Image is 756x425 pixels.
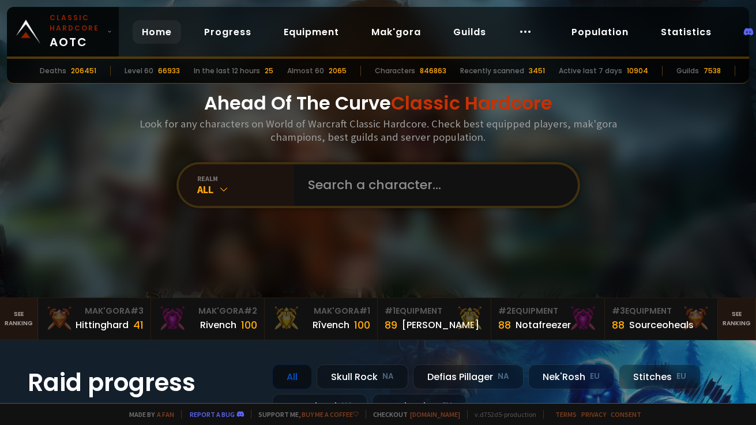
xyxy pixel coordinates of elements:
a: Guilds [444,20,495,44]
a: Terms [555,410,577,419]
div: Characters [375,66,415,76]
div: Defias Pillager [413,364,524,389]
div: 66933 [158,66,180,76]
div: Rivench [200,318,236,332]
a: Report a bug [190,410,235,419]
a: Seeranking [718,298,756,340]
a: Mak'gora [362,20,430,44]
div: Almost 60 [287,66,324,76]
div: Notafreezer [516,318,571,332]
div: 89 [385,317,397,333]
span: # 3 [612,305,625,317]
div: 25 [265,66,273,76]
span: Made by [122,410,174,419]
small: EU [590,371,600,382]
a: a fan [157,410,174,419]
div: Mak'Gora [272,305,371,317]
a: Home [133,20,181,44]
div: Rîvench [313,318,349,332]
input: Search a character... [301,164,564,206]
a: Equipment [274,20,348,44]
div: Equipment [498,305,597,317]
div: Stitches [619,364,701,389]
div: Mak'Gora [158,305,257,317]
small: EU [676,371,686,382]
a: Mak'Gora#2Rivench100 [151,298,265,340]
div: Guilds [676,66,699,76]
div: Doomhowl [272,394,367,419]
span: v. d752d5 - production [467,410,536,419]
a: #1Equipment89[PERSON_NAME] [378,298,491,340]
div: 206451 [71,66,96,76]
small: NA [341,400,353,412]
a: #3Equipment88Sourceoheals [605,298,719,340]
div: [PERSON_NAME] [402,318,479,332]
div: 100 [241,317,257,333]
div: Skull Rock [317,364,408,389]
div: realm [197,174,294,183]
div: In the last 12 hours [194,66,260,76]
a: #2Equipment88Notafreezer [491,298,605,340]
a: Mak'Gora#3Hittinghard41 [38,298,152,340]
h1: Ahead Of The Curve [204,89,552,117]
div: Soulseeker [372,394,467,419]
div: Recently scanned [460,66,524,76]
div: 88 [498,317,511,333]
div: Hittinghard [76,318,129,332]
a: [DOMAIN_NAME] [410,410,460,419]
span: # 3 [130,305,144,317]
div: 88 [612,317,625,333]
div: All [272,364,312,389]
span: Classic Hardcore [391,90,552,116]
div: Equipment [385,305,484,317]
div: Active last 7 days [559,66,622,76]
a: Population [562,20,638,44]
div: 7538 [704,66,721,76]
a: Consent [611,410,641,419]
div: Equipment [612,305,711,317]
div: 3451 [529,66,545,76]
small: NA [498,371,509,382]
a: Statistics [652,20,721,44]
a: Privacy [581,410,606,419]
div: 41 [133,317,144,333]
div: Deaths [40,66,66,76]
div: 2065 [329,66,347,76]
a: Classic HardcoreAOTC [7,7,119,57]
div: Level 60 [125,66,153,76]
h3: Look for any characters on World of Warcraft Classic Hardcore. Check best equipped players, mak'g... [135,117,622,144]
span: # 1 [385,305,396,317]
a: Buy me a coffee [302,410,359,419]
div: 10904 [627,66,648,76]
span: AOTC [50,13,103,51]
span: # 2 [244,305,257,317]
div: Sourceoheals [629,318,694,332]
div: Nek'Rosh [528,364,614,389]
small: EU [442,400,452,412]
div: 846863 [420,66,446,76]
small: Classic Hardcore [50,13,103,33]
div: All [197,183,294,196]
small: NA [382,371,394,382]
a: Progress [195,20,261,44]
h1: Raid progress [28,364,258,401]
span: Checkout [366,410,460,419]
span: Support me, [251,410,359,419]
div: Mak'Gora [45,305,144,317]
div: 100 [354,317,370,333]
span: # 1 [359,305,370,317]
a: Mak'Gora#1Rîvench100 [265,298,378,340]
span: # 2 [498,305,511,317]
